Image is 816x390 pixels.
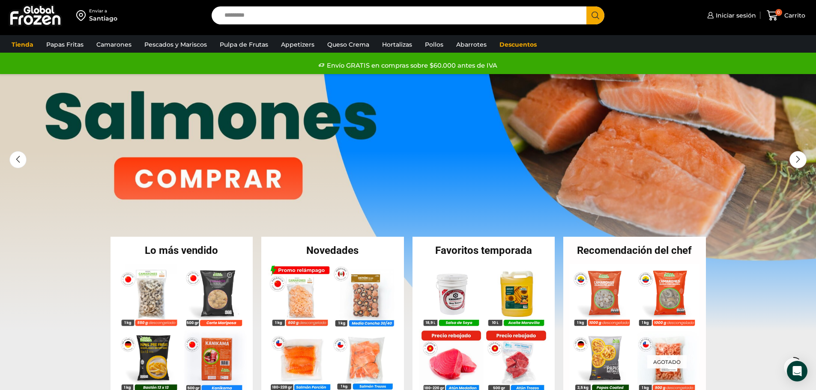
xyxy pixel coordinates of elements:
[9,151,27,168] div: Previous slide
[140,36,211,53] a: Pescados y Mariscos
[787,361,807,381] div: Open Intercom Messenger
[765,6,807,26] a: 0 Carrito
[277,36,319,53] a: Appetizers
[42,36,88,53] a: Papas Fritas
[495,36,541,53] a: Descuentos
[412,245,555,256] h2: Favoritos temporada
[563,245,706,256] h2: Recomendación del chef
[714,11,756,20] span: Iniciar sesión
[452,36,491,53] a: Abarrotes
[705,7,756,24] a: Iniciar sesión
[789,151,807,168] div: Next slide
[92,36,136,53] a: Camarones
[7,36,38,53] a: Tienda
[421,36,448,53] a: Pollos
[782,11,805,20] span: Carrito
[586,6,604,24] button: Search button
[775,9,782,16] span: 0
[76,8,89,23] img: address-field-icon.svg
[378,36,416,53] a: Hortalizas
[89,8,117,14] div: Enviar a
[261,245,404,256] h2: Novedades
[323,36,374,53] a: Queso Crema
[647,355,687,369] p: Agotado
[111,245,253,256] h2: Lo más vendido
[215,36,272,53] a: Pulpa de Frutas
[89,14,117,23] div: Santiago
